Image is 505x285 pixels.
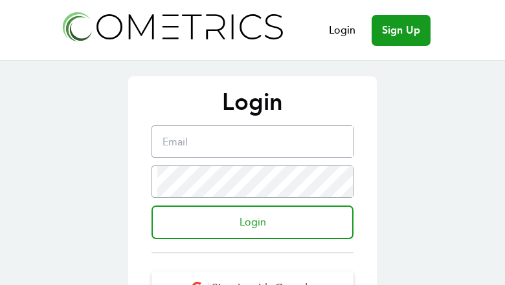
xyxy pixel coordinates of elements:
a: Login [329,23,355,38]
input: Login [151,206,353,239]
p: Login [141,89,364,115]
input: Email [157,126,353,157]
a: Sign Up [372,15,431,46]
img: Cometrics logo [59,8,286,45]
